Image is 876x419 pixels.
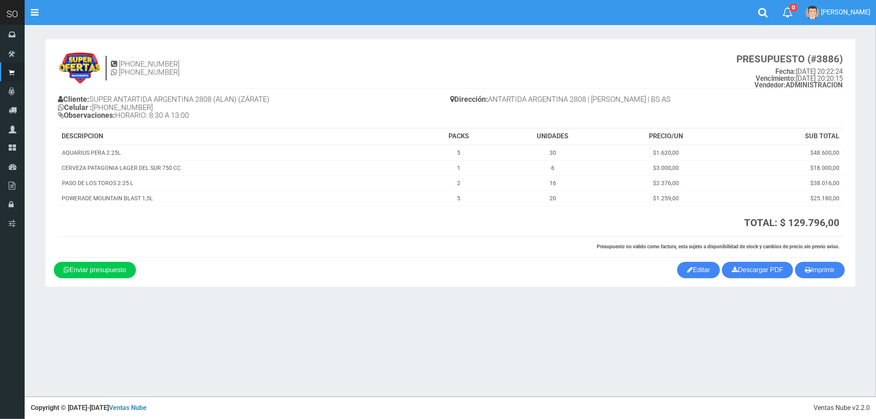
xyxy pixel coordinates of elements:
[54,262,136,278] a: Enviar presupuesto
[58,103,92,112] b: Celular :
[58,93,451,124] h4: SUPER ANTARTIDA ARGENTINA 2808 (ALAN) (ZÁRATE) [PHONE_NUMBER] HORARIO: 8:30 A 13:00
[58,145,420,160] td: AQUARIUS PERA 2.25L
[58,160,420,176] td: CERVEZA PATAGONIA LAGER DEL SUR 750 CC
[420,145,498,160] td: 5
[608,160,725,176] td: $3.000,00
[608,176,725,191] td: $2.376,00
[724,145,843,160] td: $48.600,00
[724,128,843,145] th: SUB TOTAL
[821,8,870,16] span: [PERSON_NAME]
[736,53,843,65] strong: PRESUPUESTO (#3886)
[775,68,796,76] strong: Fecha:
[109,404,147,412] a: Ventas Nube
[58,191,420,206] td: POWERADE MOUNTAIN BLAST 1,5L
[420,160,498,176] td: 1
[498,145,608,160] td: 30
[608,128,725,145] th: PRECIO/UN
[722,262,793,278] a: Descargar PDF
[498,128,608,145] th: UNIDADES
[724,160,843,176] td: $18.000,00
[420,176,498,191] td: 2
[58,52,101,85] img: 9k=
[451,93,843,108] h4: ANTARTIDA ARGENTINA 2808 | [PERSON_NAME] | BS AS
[58,128,420,145] th: DESCRIPCION
[451,95,488,103] b: Dirección:
[790,4,797,11] span: 0
[724,176,843,191] td: $38.016,00
[58,176,420,191] td: PASO DE LOS TOROS 2.25 L
[608,145,725,160] td: $1.620,00
[498,160,608,176] td: 6
[754,81,843,89] b: ADMINISTRACION
[795,262,845,278] button: Imprimir
[69,266,126,273] span: Enviar presupuesto
[724,191,843,206] td: $25.180,00
[111,60,179,76] h4: [PHONE_NUMBER] [PHONE_NUMBER]
[814,403,870,413] div: Ventas Nube v2.2.0
[420,128,498,145] th: PACKS
[754,81,786,89] strong: Vendedor:
[677,262,720,278] a: Editar
[58,95,89,103] b: Cliente:
[806,6,819,19] img: User Image
[744,217,839,229] strong: TOTAL: $ 129.796,00
[608,191,725,206] td: $1.259,00
[736,54,843,89] small: [DATE] 20:22:24 [DATE] 20:20:15
[31,404,147,412] strong: Copyright © [DATE]-[DATE]
[498,191,608,206] td: 20
[498,176,608,191] td: 16
[58,111,115,119] b: Observaciones:
[597,244,839,250] strong: Presupuesto no valido como factura, esta sujeto a disponibilidad de stock y cambios de precio sin...
[756,75,796,82] strong: Vencimiento:
[420,191,498,206] td: 5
